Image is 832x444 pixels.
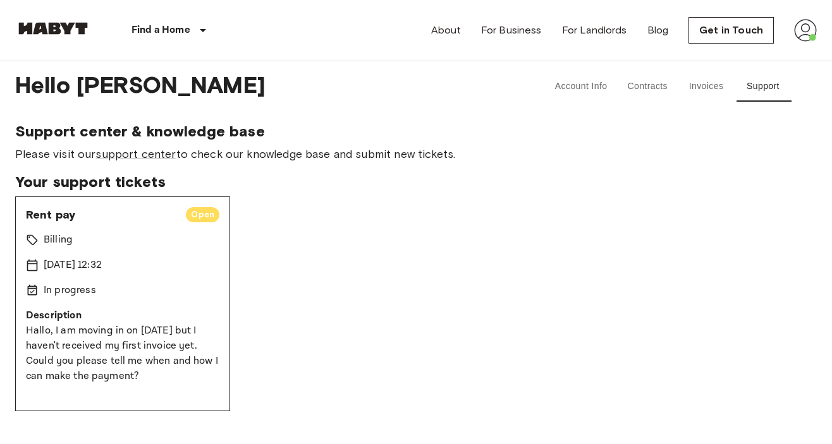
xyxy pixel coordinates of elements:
p: In progress [44,283,96,298]
span: Hello [PERSON_NAME] [15,71,510,102]
p: Description [26,308,219,323]
p: Billing [44,232,73,248]
a: support center [95,147,176,161]
a: About [431,23,461,38]
p: Find a Home [132,23,190,38]
button: Account Info [545,71,618,102]
span: Your support tickets [15,172,817,191]
span: Open [186,208,219,221]
a: For Business [481,23,542,38]
a: Get in Touch [688,17,774,44]
a: For Landlords [562,23,627,38]
a: Blog [647,23,669,38]
button: Invoices [678,71,735,102]
span: Rent pay [26,207,176,222]
p: Hallo, I am moving in on [DATE] but I haven't received my first invoice yet. Could you please tel... [26,323,219,384]
img: avatar [794,19,817,42]
p: [DATE] 12:32 [44,258,102,273]
span: Support center & knowledge base [15,122,817,141]
button: Contracts [617,71,678,102]
span: Please visit our to check our knowledge base and submit new tickets. [15,146,817,162]
img: Habyt [15,22,91,35]
button: Support [735,71,792,102]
